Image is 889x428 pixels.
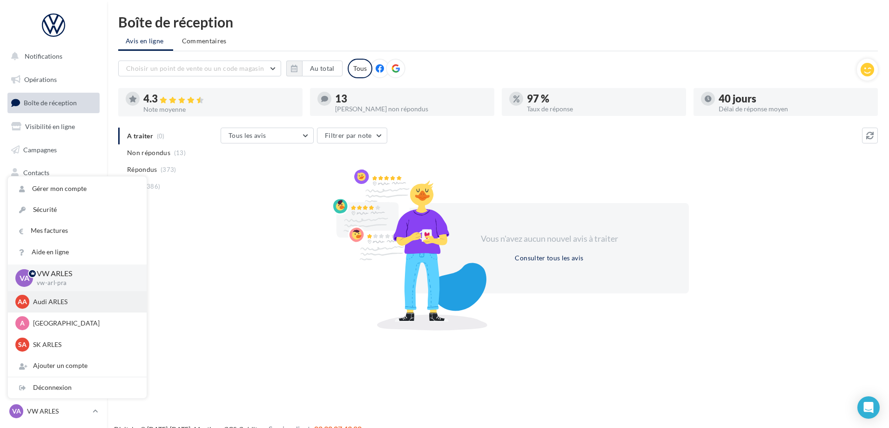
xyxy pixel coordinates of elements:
[182,37,227,45] span: Commentaires
[18,340,27,349] span: SA
[527,94,679,104] div: 97 %
[23,145,57,153] span: Campagnes
[27,407,89,416] p: VW ARLES
[143,106,295,113] div: Note moyenne
[33,297,135,306] p: Audi ARLES
[174,149,186,156] span: (13)
[286,61,343,76] button: Au total
[6,93,101,113] a: Boîte de réception
[37,268,132,279] p: VW ARLES
[302,61,343,76] button: Au total
[33,340,135,349] p: SK ARLES
[20,272,29,283] span: VA
[8,178,147,199] a: Gérer mon compte
[7,402,100,420] a: VA VW ARLES
[6,140,101,160] a: Campagnes
[37,279,132,287] p: vw-arl-pra
[126,64,264,72] span: Choisir un point de vente ou un code magasin
[24,75,57,83] span: Opérations
[335,94,487,104] div: 13
[127,165,157,174] span: Répondus
[12,407,21,416] span: VA
[145,183,161,190] span: (386)
[857,396,880,419] div: Open Intercom Messenger
[127,148,170,157] span: Non répondus
[6,117,101,136] a: Visibilité en ligne
[6,47,98,66] button: Notifications
[348,59,372,78] div: Tous
[143,94,295,104] div: 4.3
[335,106,487,112] div: [PERSON_NAME] non répondus
[469,233,629,245] div: Vous n'avez aucun nouvel avis à traiter
[719,106,870,112] div: Délai de réponse moyen
[6,70,101,89] a: Opérations
[33,319,135,328] p: [GEOGRAPHIC_DATA]
[18,297,27,306] span: AA
[6,186,101,206] a: Médiathèque
[118,15,878,29] div: Boîte de réception
[8,220,147,241] a: Mes factures
[25,52,62,60] span: Notifications
[8,355,147,376] div: Ajouter un compte
[8,242,147,263] a: Aide en ligne
[118,61,281,76] button: Choisir un point de vente ou un code magasin
[24,99,77,107] span: Boîte de réception
[8,199,147,220] a: Sécurité
[6,232,101,260] a: ASSETS PERSONNALISABLES
[527,106,679,112] div: Taux de réponse
[229,131,266,139] span: Tous les avis
[20,319,25,328] span: A
[161,166,176,173] span: (373)
[317,128,387,143] button: Filtrer par note
[221,128,314,143] button: Tous les avis
[8,377,147,398] div: Déconnexion
[23,169,49,177] span: Contacts
[6,210,101,229] a: Calendrier
[719,94,870,104] div: 40 jours
[25,122,75,130] span: Visibilité en ligne
[511,252,587,264] button: Consulter tous les avis
[6,163,101,183] a: Contacts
